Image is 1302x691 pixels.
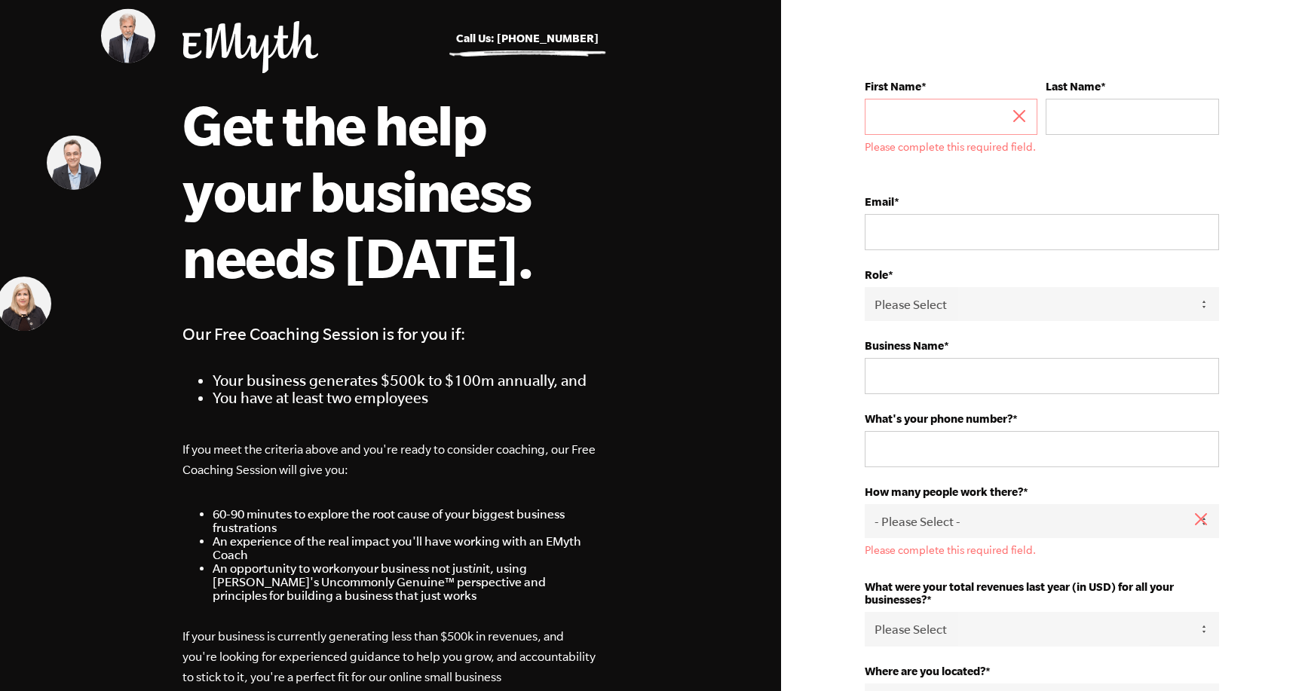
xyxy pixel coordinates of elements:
[865,485,1023,498] strong: How many people work there?
[1046,80,1101,93] strong: Last Name
[340,561,354,575] em: on
[182,91,597,290] h1: Get the help your business needs [DATE].
[213,507,599,534] li: 60-90 minutes to explore the root cause of your biggest business frustrations
[456,32,599,44] a: Call Us: [PHONE_NUMBER]
[101,9,155,63] img: Steve Edkins, EMyth Business Coach
[865,80,921,93] strong: First Name
[865,580,1174,606] strong: What were your total revenues last year (in USD) for all your businesses?
[182,439,599,480] p: If you meet the criteria above and you're ready to consider coaching, our Free Coaching Session w...
[473,561,483,575] em: in
[213,534,599,561] li: An experience of the real impact you'll have working with an EMyth Coach
[1227,619,1302,691] iframe: Chat Widget
[182,21,318,73] img: EMyth
[213,561,599,602] li: An opportunity to work your business not just it, using [PERSON_NAME]'s Uncommonly Genuine™ persp...
[865,339,944,352] strong: Business Name
[865,268,888,281] strong: Role
[865,412,1012,425] strong: What's your phone number?
[865,544,1219,556] label: Please complete this required field.
[182,320,599,347] h4: Our Free Coaching Session is for you if:
[865,665,985,677] strong: Where are you located?
[865,141,1037,153] label: Please complete this required field.
[865,195,894,208] strong: Email
[213,371,599,389] li: Your business generates $500k to $100m annually, and
[47,136,101,190] img: Nick Lawler, EMyth Business Coach
[213,389,599,406] li: You have at least two employees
